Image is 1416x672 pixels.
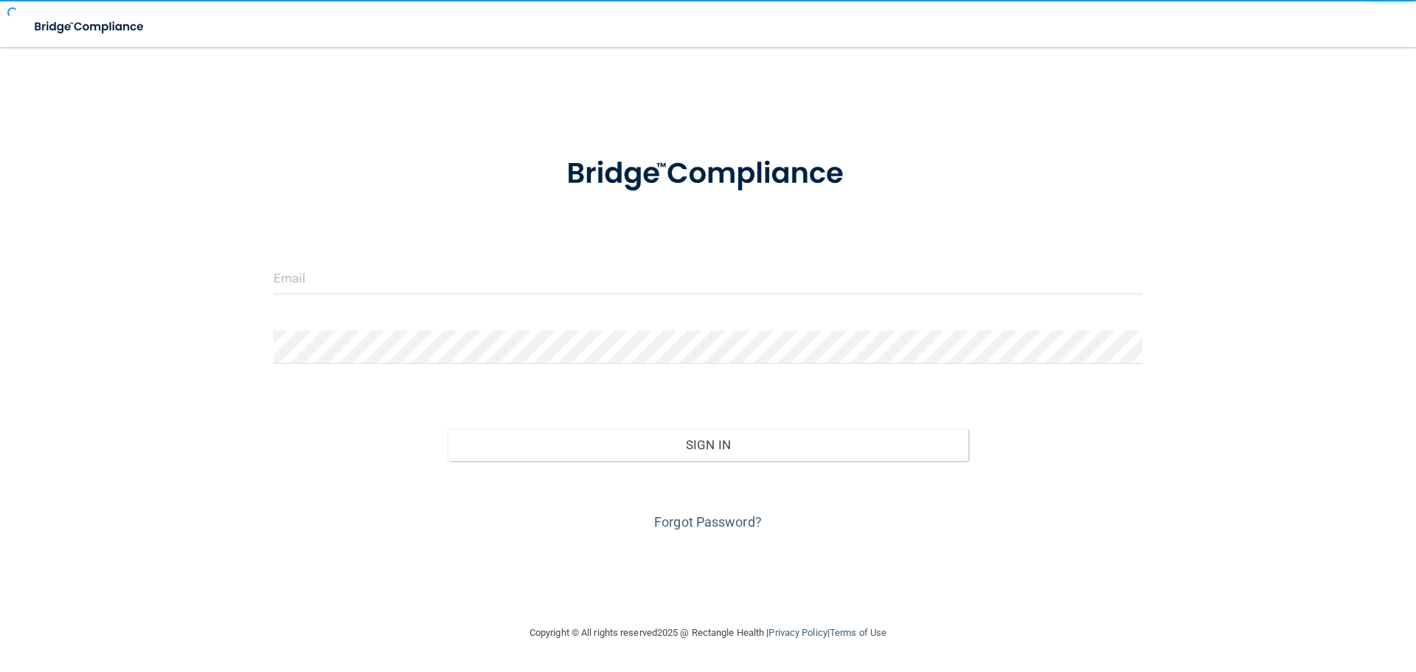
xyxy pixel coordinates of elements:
a: Forgot Password? [654,514,762,530]
div: Copyright © All rights reserved 2025 @ Rectangle Health | | [439,609,977,657]
img: bridge_compliance_login_screen.278c3ca4.svg [22,12,158,42]
a: Terms of Use [830,627,886,638]
input: Email [274,261,1142,294]
button: Sign In [448,429,969,461]
img: bridge_compliance_login_screen.278c3ca4.svg [536,136,880,212]
a: Privacy Policy [768,627,827,638]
